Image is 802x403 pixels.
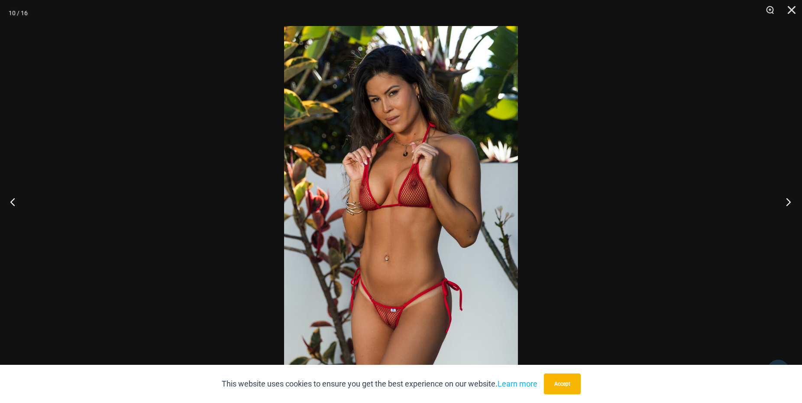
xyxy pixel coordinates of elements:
img: Summer Storm Red 312 Tri Top 449 Thong 02 [284,26,518,377]
button: Next [770,180,802,223]
div: 10 / 16 [9,7,28,20]
button: Accept [544,374,581,394]
p: This website uses cookies to ensure you get the best experience on our website. [222,377,537,390]
a: Learn more [498,379,537,388]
